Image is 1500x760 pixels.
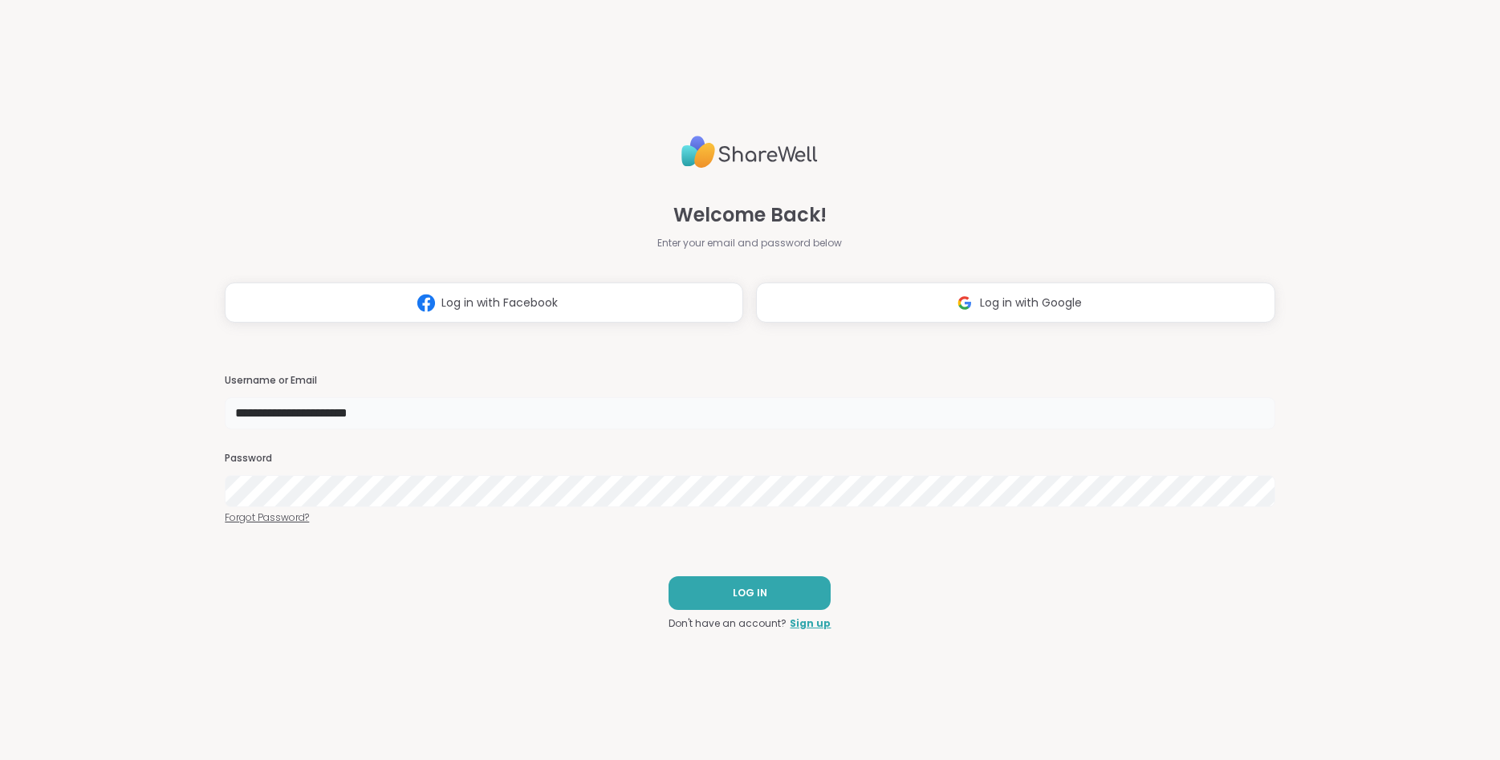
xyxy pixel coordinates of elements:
[441,295,558,311] span: Log in with Facebook
[790,616,831,631] a: Sign up
[949,288,980,318] img: ShareWell Logomark
[733,586,767,600] span: LOG IN
[225,510,1274,525] a: Forgot Password?
[225,374,1274,388] h3: Username or Email
[669,616,787,631] span: Don't have an account?
[225,282,743,323] button: Log in with Facebook
[657,236,842,250] span: Enter your email and password below
[681,129,818,175] img: ShareWell Logo
[669,576,831,610] button: LOG IN
[756,282,1274,323] button: Log in with Google
[225,452,1274,465] h3: Password
[411,288,441,318] img: ShareWell Logomark
[980,295,1082,311] span: Log in with Google
[673,201,827,230] span: Welcome Back!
